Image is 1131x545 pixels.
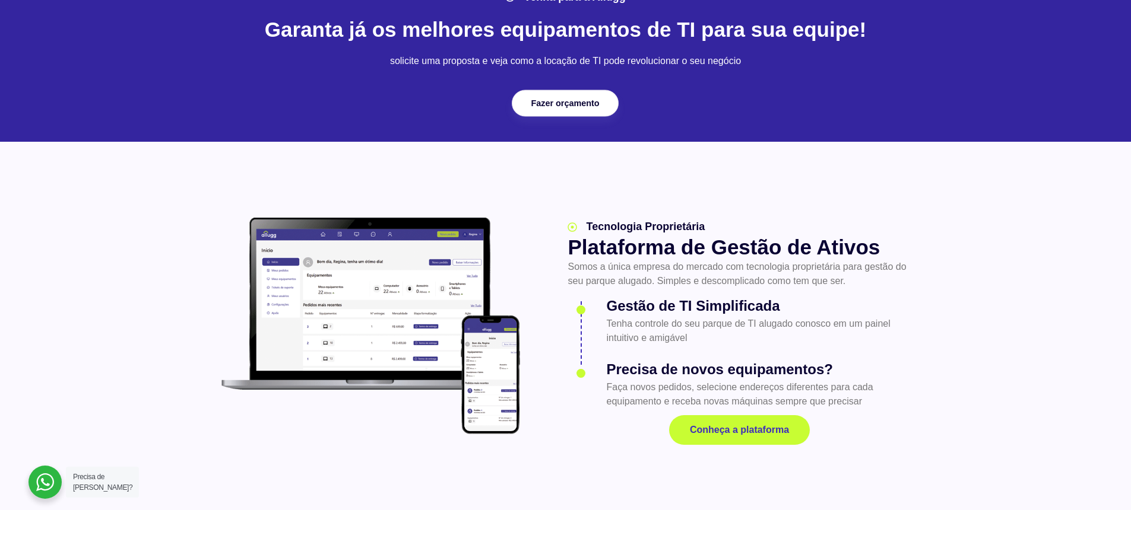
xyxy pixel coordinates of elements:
iframe: Chat Widget [1072,488,1131,545]
span: Precisa de [PERSON_NAME]? [73,473,132,492]
span: Tecnologia Proprietária [583,219,705,235]
img: plataforma allugg [216,212,527,440]
div: Widget de chat [1072,488,1131,545]
p: Tenha controle do seu parque de TI alugado conosco em um painel intuitivo e amigável [606,317,911,345]
h2: Garanta já os melhores equipamentos de TI para sua equipe! [216,17,916,42]
span: Conheça a plataforma [690,425,789,435]
a: Fazer orçamento [512,90,619,117]
h3: Precisa de novos equipamentos? [606,359,911,380]
p: solicite uma proposta e veja como a locação de TI pode revolucionar o seu negócio [216,54,916,68]
p: Somos a única empresa do mercado com tecnologia proprietária para gestão do seu parque alugado. S... [568,260,911,288]
p: Faça novos pedidos, selecione endereços diferentes para cada equipamento e receba novas máquinas ... [606,380,911,409]
span: Fazer orçamento [531,99,600,107]
h2: Plataforma de Gestão de Ativos [568,235,911,260]
h3: Gestão de TI Simplificada [606,295,911,317]
a: Conheça a plataforma [669,415,810,445]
